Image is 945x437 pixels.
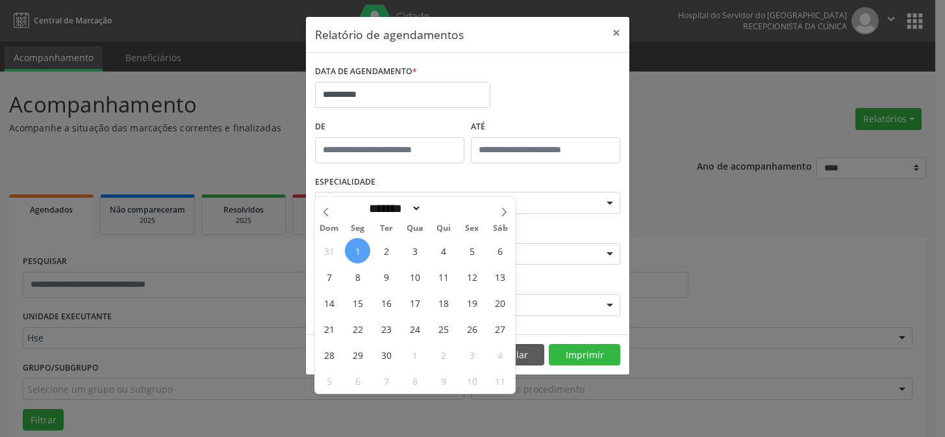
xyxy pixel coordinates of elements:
[486,224,515,233] span: Sáb
[373,316,399,341] span: Setembro 23, 2025
[488,264,513,289] span: Setembro 13, 2025
[458,224,486,233] span: Sex
[373,290,399,315] span: Setembro 16, 2025
[315,62,417,82] label: DATA DE AGENDAMENTO
[422,202,464,215] input: Year
[431,238,456,263] span: Setembro 4, 2025
[431,368,456,393] span: Outubro 9, 2025
[373,368,399,393] span: Outubro 7, 2025
[459,238,485,263] span: Setembro 5, 2025
[459,368,485,393] span: Outubro 10, 2025
[431,342,456,367] span: Outubro 2, 2025
[316,238,342,263] span: Agosto 31, 2025
[316,368,342,393] span: Outubro 5, 2025
[315,224,344,233] span: Dom
[345,238,370,263] span: Setembro 1, 2025
[402,290,427,315] span: Setembro 17, 2025
[345,368,370,393] span: Outubro 6, 2025
[344,224,372,233] span: Seg
[431,316,456,341] span: Setembro 25, 2025
[488,342,513,367] span: Outubro 4, 2025
[402,368,427,393] span: Outubro 8, 2025
[373,264,399,289] span: Setembro 9, 2025
[372,224,401,233] span: Ter
[316,316,342,341] span: Setembro 21, 2025
[459,264,485,289] span: Setembro 12, 2025
[402,238,427,263] span: Setembro 3, 2025
[431,290,456,315] span: Setembro 18, 2025
[315,26,464,43] h5: Relatório de agendamentos
[459,290,485,315] span: Setembro 19, 2025
[603,17,629,49] button: Close
[488,238,513,263] span: Setembro 6, 2025
[316,342,342,367] span: Setembro 28, 2025
[373,238,399,263] span: Setembro 2, 2025
[345,264,370,289] span: Setembro 8, 2025
[488,290,513,315] span: Setembro 20, 2025
[315,117,464,137] label: De
[459,342,485,367] span: Outubro 3, 2025
[316,290,342,315] span: Setembro 14, 2025
[315,172,375,192] label: ESPECIALIDADE
[459,316,485,341] span: Setembro 26, 2025
[429,224,458,233] span: Qui
[345,342,370,367] span: Setembro 29, 2025
[471,117,620,137] label: ATÉ
[316,264,342,289] span: Setembro 7, 2025
[402,264,427,289] span: Setembro 10, 2025
[345,290,370,315] span: Setembro 15, 2025
[401,224,429,233] span: Qua
[373,342,399,367] span: Setembro 30, 2025
[365,202,422,215] select: Month
[402,316,427,341] span: Setembro 24, 2025
[431,264,456,289] span: Setembro 11, 2025
[549,344,620,366] button: Imprimir
[402,342,427,367] span: Outubro 1, 2025
[488,316,513,341] span: Setembro 27, 2025
[488,368,513,393] span: Outubro 11, 2025
[345,316,370,341] span: Setembro 22, 2025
